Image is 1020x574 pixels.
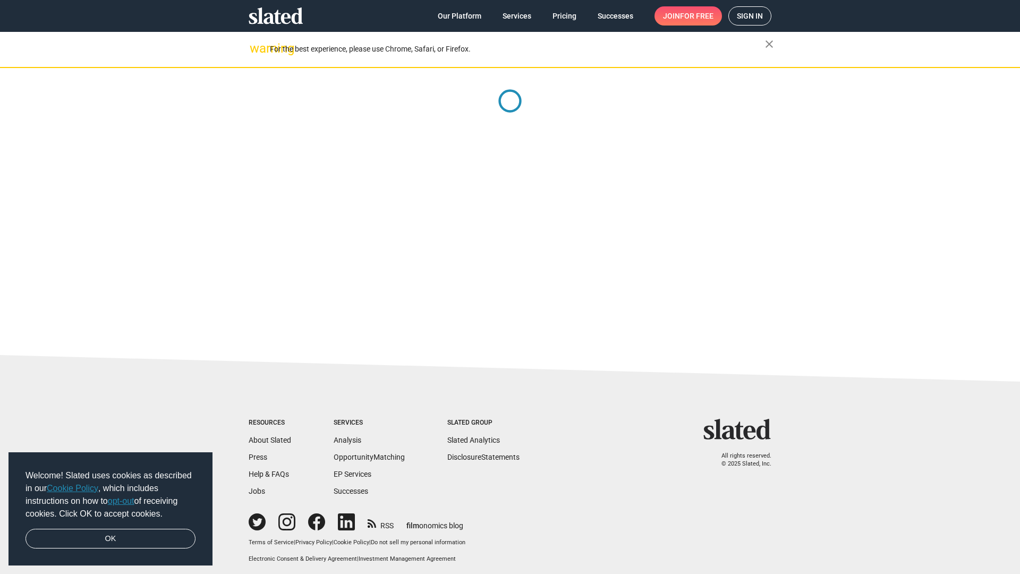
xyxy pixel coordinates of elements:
[494,6,540,26] a: Services
[249,487,265,495] a: Jobs
[249,539,294,546] a: Terms of Service
[334,470,371,478] a: EP Services
[406,521,419,530] span: film
[371,539,465,547] button: Do not sell my personal information
[447,436,500,444] a: Slated Analytics
[663,6,713,26] span: Join
[447,453,520,461] a: DisclosureStatements
[249,555,357,562] a: Electronic Consent & Delivery Agreement
[728,6,771,26] a: Sign in
[368,514,394,531] a: RSS
[334,487,368,495] a: Successes
[332,539,334,546] span: |
[295,539,332,546] a: Privacy Policy
[47,484,98,493] a: Cookie Policy
[544,6,585,26] a: Pricing
[447,419,520,427] div: Slated Group
[503,6,531,26] span: Services
[406,512,463,531] a: filmonomics blog
[294,539,295,546] span: |
[250,42,262,55] mat-icon: warning
[8,452,212,566] div: cookieconsent
[334,453,405,461] a: OpportunityMatching
[249,470,289,478] a: Help & FAQs
[763,38,776,50] mat-icon: close
[438,6,481,26] span: Our Platform
[25,529,195,549] a: dismiss cookie message
[334,419,405,427] div: Services
[359,555,456,562] a: Investment Management Agreement
[598,6,633,26] span: Successes
[737,7,763,25] span: Sign in
[249,453,267,461] a: Press
[429,6,490,26] a: Our Platform
[270,42,765,56] div: For the best experience, please use Chrome, Safari, or Firefox.
[710,452,771,468] p: All rights reserved. © 2025 Slated, Inc.
[654,6,722,26] a: Joinfor free
[108,496,134,505] a: opt-out
[25,469,195,520] span: Welcome! Slated uses cookies as described in our , which includes instructions on how to of recei...
[357,555,359,562] span: |
[334,436,361,444] a: Analysis
[334,539,369,546] a: Cookie Policy
[369,539,371,546] span: |
[552,6,576,26] span: Pricing
[680,6,713,26] span: for free
[589,6,642,26] a: Successes
[249,419,291,427] div: Resources
[249,436,291,444] a: About Slated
